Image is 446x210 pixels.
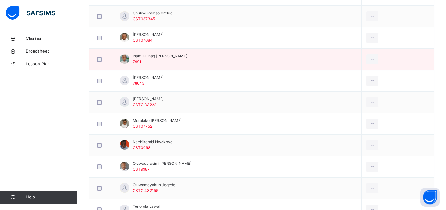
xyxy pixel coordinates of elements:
[26,35,77,42] span: Classes
[133,161,191,166] span: Oluwadarasimi [PERSON_NAME]
[133,10,172,16] span: Chukwukamso Orekie
[133,182,175,188] span: Oluwamayokun Jegede
[133,102,156,107] span: CSTC 33222
[6,6,55,20] img: safsims
[133,59,141,64] span: 7991
[133,118,182,123] span: Morolake [PERSON_NAME]
[26,61,77,67] span: Lesson Plan
[133,204,160,209] span: Tenorola Lawal
[133,139,172,145] span: Nachikambi Nwokoye
[133,81,144,86] span: 78643
[26,194,77,200] span: Help
[133,124,152,129] span: CST07752
[26,48,77,55] span: Broadsheet
[133,32,164,38] span: [PERSON_NAME]
[133,75,164,80] span: [PERSON_NAME]
[133,38,153,43] span: CST07684
[133,53,187,59] span: Inam-ul-haq [PERSON_NAME]
[133,145,150,150] span: CST0098
[133,96,164,102] span: [PERSON_NAME]
[133,188,158,193] span: CSTC 432155
[133,16,155,21] span: CST087345
[420,188,440,207] button: Open asap
[133,167,150,172] span: CST9987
